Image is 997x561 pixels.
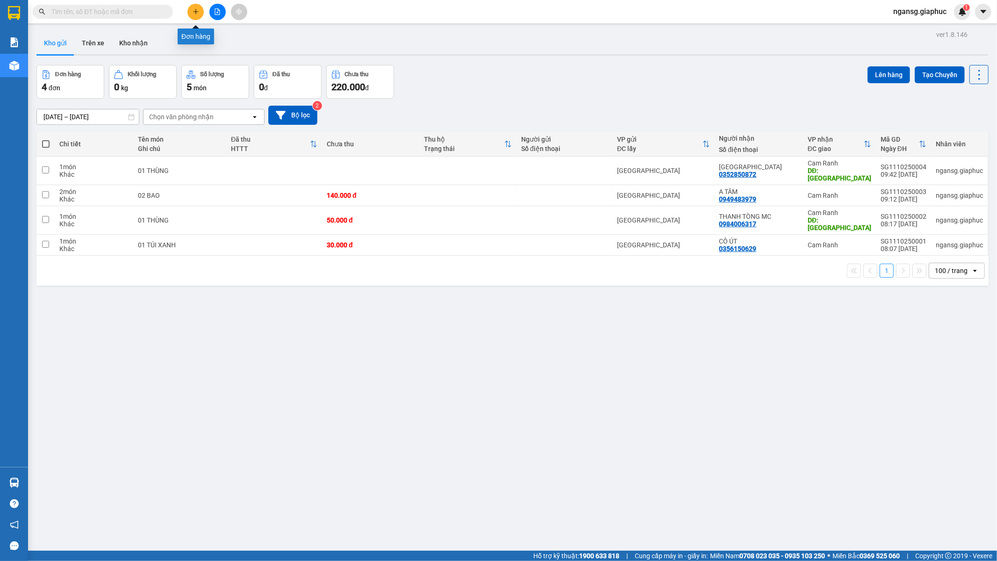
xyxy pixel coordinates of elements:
div: Đơn hàng [55,71,81,78]
button: Kho nhận [112,32,155,54]
span: notification [10,520,19,529]
sup: 1 [963,4,970,11]
div: Người nhận [719,135,798,142]
span: ⚪️ [827,554,830,558]
span: file-add [214,8,221,15]
div: 01 THÙNG [138,216,222,224]
div: SG1110250002 [881,213,926,220]
th: Toggle SortBy [419,132,516,157]
span: caret-down [979,7,988,16]
div: Cam Ranh [808,159,871,167]
div: ĐC giao [808,145,864,152]
div: Chi tiết [59,140,128,148]
div: Khác [59,171,128,178]
div: HTTT [231,145,310,152]
div: Nhân viên [936,140,983,148]
span: Miền Nam [710,551,825,561]
div: ngansg.giaphuc [936,241,983,249]
div: Số điện thoại [719,146,798,153]
div: Cam Ranh [808,209,871,216]
div: Người gửi [521,136,608,143]
div: Mã GD [881,136,919,143]
div: Khác [59,245,128,252]
button: Đơn hàng4đơn [36,65,104,99]
button: 1 [880,264,894,278]
button: Số lượng5món [181,65,249,99]
div: DĐ: MỸ CA [808,216,871,231]
div: Khối lượng [128,71,156,78]
div: Cam Ranh [808,241,871,249]
span: | [907,551,908,561]
div: 1 món [59,213,128,220]
button: aim [231,4,247,20]
span: Hỗ trợ kỹ thuật: [533,551,619,561]
div: SG1110250001 [881,237,926,245]
th: Toggle SortBy [226,132,322,157]
div: 01 TÚI XANH [138,241,222,249]
sup: 2 [313,101,322,110]
span: question-circle [10,499,19,508]
div: ngansg.giaphuc [936,167,983,174]
div: 100 / trang [935,266,968,275]
span: message [10,541,19,550]
div: CÔ ÚT [719,237,798,245]
div: 02 BAO [138,192,222,199]
div: Cam Ranh [808,192,871,199]
div: Thu hộ [424,136,504,143]
th: Toggle SortBy [612,132,714,157]
button: plus [187,4,204,20]
div: Trạng thái [424,145,504,152]
button: Khối lượng0kg [109,65,177,99]
div: Chọn văn phòng nhận [149,112,214,122]
div: Chưa thu [345,71,369,78]
span: đơn [49,84,60,92]
th: Toggle SortBy [876,132,931,157]
th: Toggle SortBy [803,132,876,157]
div: 30.000 đ [327,241,415,249]
div: DĐ: MỸ CA [808,167,871,182]
div: Khác [59,220,128,228]
div: A TÂM [719,188,798,195]
button: Bộ lọc [268,106,317,125]
span: ngansg.giaphuc [886,6,954,17]
div: SG1110250003 [881,188,926,195]
div: THÁI MỸ CA [719,163,798,171]
button: Chưa thu220.000đ [326,65,394,99]
span: plus [193,8,199,15]
span: aim [236,8,242,15]
div: Đã thu [231,136,310,143]
div: Đã thu [273,71,290,78]
div: [GEOGRAPHIC_DATA] [617,192,710,199]
div: Ghi chú [138,145,222,152]
div: ĐC lấy [617,145,702,152]
div: [GEOGRAPHIC_DATA] [617,241,710,249]
img: logo-vxr [8,6,20,20]
div: 0949483979 [719,195,757,203]
span: Miền Bắc [832,551,900,561]
button: Lên hàng [868,66,910,83]
div: Tên món [138,136,222,143]
button: Trên xe [74,32,112,54]
div: VP nhận [808,136,864,143]
div: ver 1.8.146 [936,29,968,40]
div: Số lượng [200,71,224,78]
div: [GEOGRAPHIC_DATA] [617,167,710,174]
img: warehouse-icon [9,61,19,71]
span: 0 [114,81,119,93]
div: 140.000 đ [327,192,415,199]
div: [GEOGRAPHIC_DATA] [617,216,710,224]
div: 50.000 đ [327,216,415,224]
span: 4 [42,81,47,93]
span: kg [121,84,128,92]
div: 0352850872 [719,171,757,178]
button: Kho gửi [36,32,74,54]
div: 08:17 [DATE] [881,220,926,228]
div: Khác [59,195,128,203]
div: 0984006317 [719,220,757,228]
span: đ [365,84,369,92]
img: warehouse-icon [9,478,19,488]
div: ngansg.giaphuc [936,216,983,224]
span: | [626,551,628,561]
div: Số điện thoại [521,145,608,152]
div: VP gửi [617,136,702,143]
